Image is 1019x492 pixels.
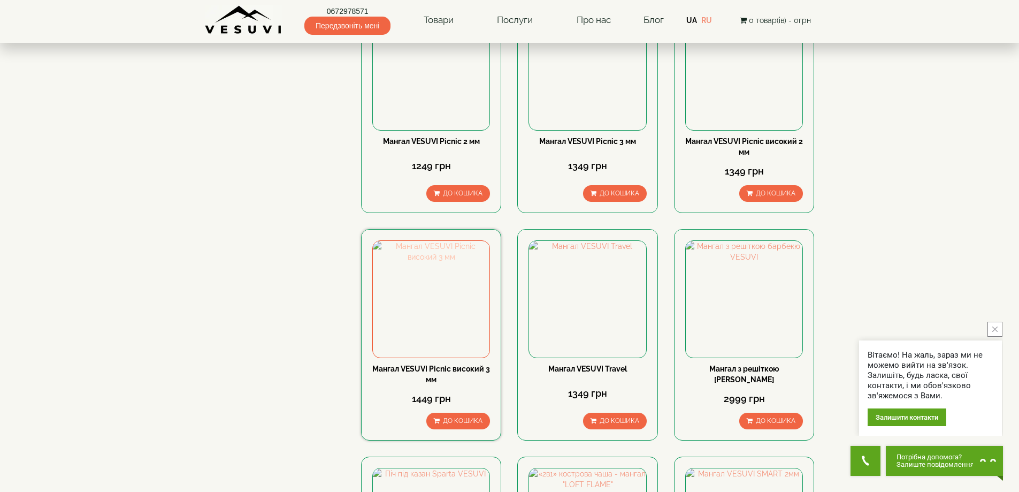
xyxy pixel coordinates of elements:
[548,365,627,373] a: Мангал VESUVI Travel
[987,322,1002,337] button: close button
[600,417,639,425] span: До кошика
[426,413,490,429] button: До кошика
[443,417,482,425] span: До кошика
[685,164,803,178] div: 1349 грн
[739,413,803,429] button: До кошика
[205,5,282,35] img: Завод VESUVI
[372,159,490,173] div: 1249 грн
[566,8,622,33] a: Про нас
[756,417,795,425] span: До кошика
[372,365,490,384] a: Мангал VESUVI Picnic високий 3 мм
[373,13,489,130] img: Мангал VESUVI Picnic 2 мм
[528,159,646,173] div: 1349 грн
[897,461,974,468] span: Залиште повідомлення
[868,408,946,426] div: Залишити контакти
[868,350,993,401] div: Вітаємо! На жаль, зараз ми не можемо вийти на зв'язок. Залишіть, будь ласка, свої контакти, і ми ...
[686,16,697,25] a: UA
[756,190,795,197] span: До кошика
[686,241,802,358] img: Мангал з решіткою барбекю VESUVI
[583,413,647,429] button: До кошика
[529,13,646,130] img: Мангал VESUVI Picnic 3 мм
[749,16,811,25] span: 0 товар(ів) - 0грн
[486,8,543,33] a: Послуги
[304,6,390,17] a: 0672978571
[851,446,880,476] button: Get Call button
[529,241,646,358] img: Мангал VESUVI Travel
[737,14,814,26] button: 0 товар(ів) - 0грн
[304,17,390,35] span: Передзвоніть мені
[443,190,482,197] span: До кошика
[643,14,664,25] a: Блог
[528,387,646,400] div: 1349 грн
[739,185,803,202] button: До кошика
[372,392,490,406] div: 1449 грн
[685,137,803,156] a: Мангал VESUVI Picnic високий 2 мм
[685,392,803,406] div: 2999 грн
[897,453,974,461] span: Потрібна допомога?
[886,446,1003,476] button: Chat button
[709,365,779,384] a: Мангал з решіткою [PERSON_NAME]
[426,185,490,202] button: До кошика
[583,185,647,202] button: До кошика
[539,137,636,146] a: Мангал VESUVI Picnic 3 мм
[413,8,464,33] a: Товари
[686,13,802,130] img: Мангал VESUVI Picnic високий 2 мм
[701,16,712,25] a: RU
[373,241,489,358] img: Мангал VESUVI Picnic високий 3 мм
[383,137,480,146] a: Мангал VESUVI Picnic 2 мм
[600,190,639,197] span: До кошика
